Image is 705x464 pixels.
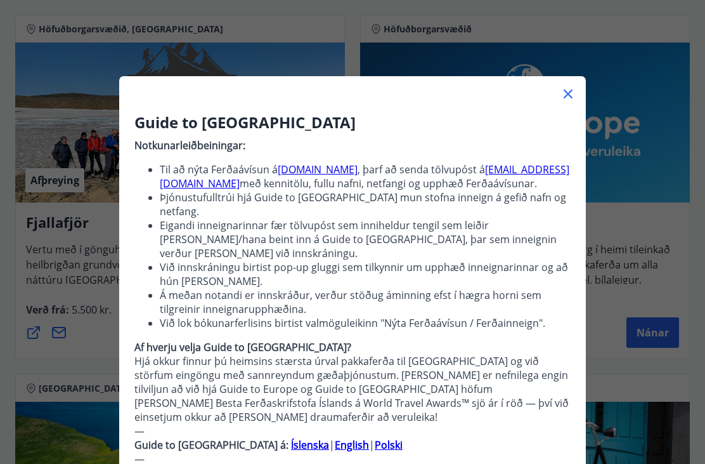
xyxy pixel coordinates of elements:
[160,162,571,190] li: Til að nýta Ferðaávísun á , þarf að senda tölvupóst á með kennitölu, fullu nafni, netfangi og upp...
[134,438,571,452] p: | |
[134,354,571,424] p: Hjá okkur finnur þú heimsins stærsta úrval pakkaferða til [GEOGRAPHIC_DATA] og við störfum eingön...
[375,438,403,452] a: Polski
[160,260,571,288] li: Við innskráningu birtist pop-up gluggi sem tilkynnir um upphæð inneignarinnar og að hún [PERSON_N...
[160,218,571,260] li: Eigandi inneignarinnar fær tölvupóst sem inniheldur tengil sem leiðir [PERSON_NAME]/hana beint in...
[160,162,569,190] a: [EMAIL_ADDRESS][DOMAIN_NAME]
[134,424,571,438] p: —
[134,138,245,152] strong: Notkunarleiðbeiningar:
[160,316,571,330] li: Við lok bókunarferlisins birtist valmöguleikinn "Nýta Ferðaávísun / Ferðainneign".
[160,190,571,218] li: Þjónustufulltrúi hjá Guide to [GEOGRAPHIC_DATA] mun stofna inneign á gefið nafn og netfang.
[134,112,571,133] h3: Guide to [GEOGRAPHIC_DATA]
[134,340,351,354] strong: Af hverju velja Guide to [GEOGRAPHIC_DATA]?
[160,288,571,316] li: Á meðan notandi er innskráður, verður stöðug áminning efst í hægra horni sem tilgreinir inneignar...
[335,438,369,452] a: English
[291,438,329,452] a: Íslenska
[134,438,288,452] strong: Guide to [GEOGRAPHIC_DATA] á:
[278,162,358,176] a: [DOMAIN_NAME]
